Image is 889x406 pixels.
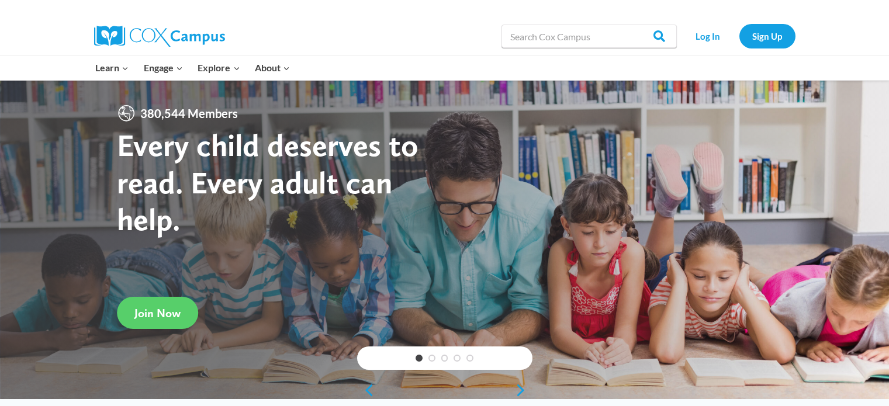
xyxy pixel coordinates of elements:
strong: Every child deserves to read. Every adult can help. [117,126,418,238]
a: Join Now [117,297,198,329]
span: About [255,60,290,75]
nav: Secondary Navigation [683,24,795,48]
span: Join Now [134,306,181,320]
nav: Primary Navigation [88,55,298,80]
a: 1 [416,355,423,362]
a: previous [357,383,375,397]
input: Search Cox Campus [501,25,677,48]
span: Learn [95,60,129,75]
img: Cox Campus [94,26,225,47]
a: 4 [454,355,461,362]
a: 3 [441,355,448,362]
a: 2 [428,355,435,362]
a: next [515,383,532,397]
div: content slider buttons [357,379,532,402]
a: Log In [683,24,734,48]
a: Sign Up [739,24,795,48]
a: 5 [466,355,473,362]
span: Explore [198,60,240,75]
span: 380,544 Members [136,104,243,123]
span: Engage [144,60,183,75]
